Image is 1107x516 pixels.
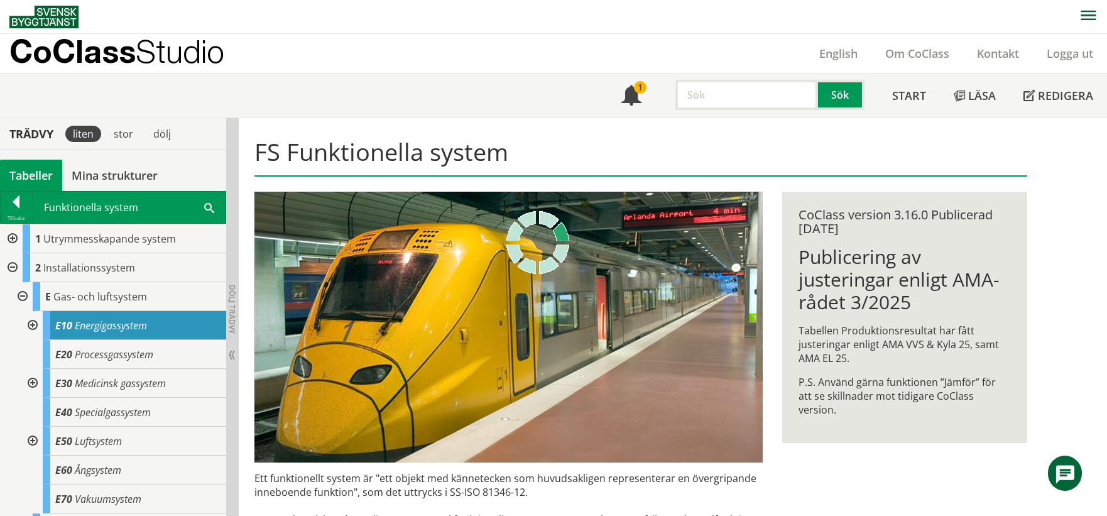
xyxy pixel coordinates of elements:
button: Sök [818,80,864,110]
span: 1 [35,232,41,246]
input: Sök [675,80,818,110]
span: Läsa [968,88,996,103]
div: CoClass version 3.16.0 Publicerad [DATE] [799,208,1010,236]
div: Trädvy [3,127,60,141]
div: Tillbaka [1,213,32,223]
span: Gas- och luftsystem [53,290,147,304]
div: liten [65,126,101,142]
span: E40 [55,405,72,419]
p: Tabellen Produktionsresultat har fått justeringar enligt AMA VVS & Kyla 25, samt AMA EL 25. [799,324,1010,365]
a: Läsa [940,74,1010,118]
span: Vakuumsystem [75,492,141,506]
span: Processgassystem [75,348,153,361]
span: Sök i tabellen [204,200,214,214]
span: E70 [55,492,72,506]
span: Energigassystem [75,319,147,332]
span: Medicinsk gassystem [75,376,166,390]
div: 1 [634,81,646,94]
img: arlanda-express-2.jpg [254,192,763,463]
span: E20 [55,348,72,361]
span: E30 [55,376,72,390]
span: Utrymmesskapande system [43,232,176,246]
span: Dölj trädvy [227,285,237,334]
div: Funktionella system [33,192,226,223]
img: Laddar [506,211,569,274]
h1: FS Funktionella system [254,138,1027,177]
span: Notifikationer [621,87,641,107]
a: Kontakt [963,46,1033,61]
a: Redigera [1010,74,1107,118]
span: E50 [55,434,72,448]
p: P.S. Använd gärna funktionen ”Jämför” för att se skillnader mot tidigare CoClass version. [799,375,1010,417]
span: Ångsystem [75,463,121,477]
span: Start [892,88,926,103]
img: Svensk Byggtjänst [9,6,79,28]
p: CoClass [9,44,224,58]
span: 2 [35,261,41,275]
span: E [45,290,51,304]
span: Studio [136,33,224,70]
span: Installationssystem [43,261,135,275]
a: 1 [608,74,655,118]
span: Luftsystem [75,434,122,448]
a: Mina strukturer [62,160,167,191]
a: CoClassStudio [9,34,251,73]
span: E10 [55,319,72,332]
a: Start [878,74,940,118]
a: Logga ut [1033,46,1107,61]
a: English [805,46,871,61]
span: Redigera [1038,88,1093,103]
div: dölj [146,126,178,142]
a: Om CoClass [871,46,963,61]
h1: Publicering av justeringar enligt AMA-rådet 3/2025 [799,246,1010,314]
span: Specialgassystem [75,405,151,419]
span: E60 [55,463,72,477]
div: stor [106,126,141,142]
